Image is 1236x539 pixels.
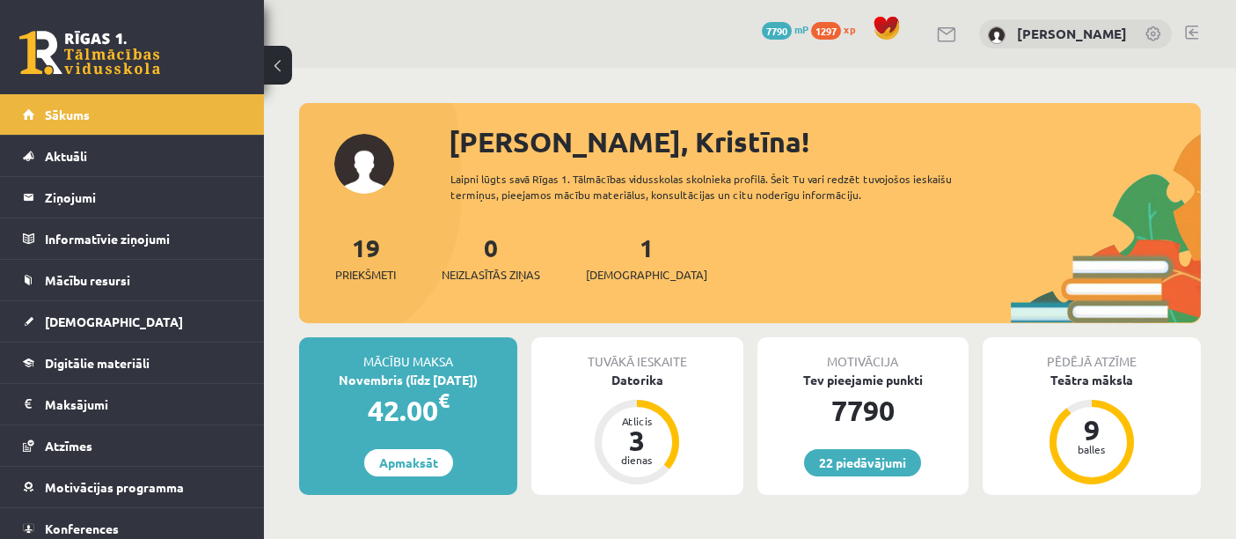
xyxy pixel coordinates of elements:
a: Mācību resursi [23,260,242,300]
a: 1297 xp [811,22,864,36]
div: Tuvākā ieskaite [531,337,742,371]
span: Neizlasītās ziņas [442,266,540,284]
div: 3 [611,426,663,454]
legend: Ziņojumi [45,177,242,218]
a: 7790 mP [762,22,808,36]
div: 42.00 [299,389,517,432]
div: Motivācija [757,337,969,371]
a: [PERSON_NAME] [1017,25,1127,42]
a: 0Neizlasītās ziņas [442,232,540,284]
div: dienas [611,454,663,465]
a: Motivācijas programma [23,467,242,507]
a: Digitālie materiāli [23,343,242,383]
div: Datorika [531,371,742,389]
div: Pēdējā atzīme [983,337,1201,371]
a: Atzīmes [23,425,242,466]
a: Sākums [23,94,242,135]
a: Ziņojumi [23,177,242,218]
span: 1297 [811,22,841,40]
div: balles [1065,444,1118,454]
span: Konferences [45,521,119,536]
a: [DEMOGRAPHIC_DATA] [23,301,242,342]
img: Kristīna Vološina [988,26,1006,44]
span: Digitālie materiāli [45,355,150,371]
legend: Maksājumi [45,384,242,425]
legend: Informatīvie ziņojumi [45,218,242,259]
a: 19Priekšmeti [335,232,396,284]
span: Atzīmes [45,438,92,454]
span: Aktuāli [45,148,87,164]
span: [DEMOGRAPHIC_DATA] [586,266,707,284]
div: Tev pieejamie punkti [757,371,969,389]
a: Teātra māksla 9 balles [983,371,1201,487]
a: Datorika Atlicis 3 dienas [531,371,742,487]
a: Informatīvie ziņojumi [23,218,242,259]
a: Apmaksāt [364,449,453,476]
a: 1[DEMOGRAPHIC_DATA] [586,232,707,284]
div: Laipni lūgts savā Rīgas 1. Tālmācības vidusskolas skolnieka profilā. Šeit Tu vari redzēt tuvojošo... [450,171,991,203]
span: Sākums [45,107,90,122]
div: 7790 [757,389,969,432]
span: € [438,388,450,413]
div: [PERSON_NAME], Kristīna! [449,121,1201,163]
span: Motivācijas programma [45,479,184,495]
div: Teātra māksla [983,371,1201,389]
a: Aktuāli [23,136,242,176]
span: [DEMOGRAPHIC_DATA] [45,314,183,329]
span: 7790 [762,22,792,40]
span: Mācību resursi [45,272,130,288]
span: mP [794,22,808,36]
a: Rīgas 1. Tālmācības vidusskola [19,31,160,75]
a: 22 piedāvājumi [804,449,921,476]
span: Priekšmeti [335,266,396,284]
span: xp [844,22,855,36]
div: Atlicis [611,416,663,426]
a: Maksājumi [23,384,242,425]
div: Mācību maksa [299,337,517,371]
div: 9 [1065,416,1118,444]
div: Novembris (līdz [DATE]) [299,371,517,389]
